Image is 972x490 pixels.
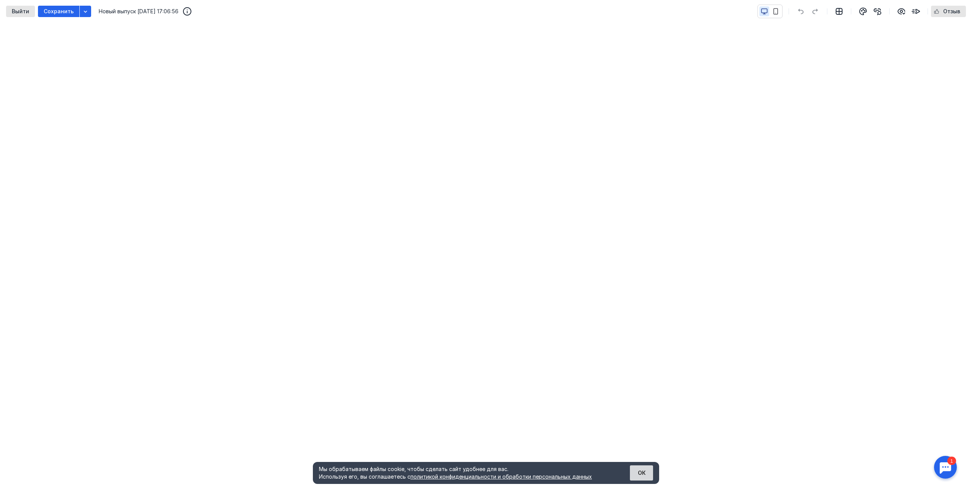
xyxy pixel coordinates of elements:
[319,465,611,481] div: Мы обрабатываем файлы cookie, чтобы сделать сайт удобнее для вас. Используя его, вы соглашаетесь c
[38,6,79,17] button: Сохранить
[931,6,966,17] button: Отзыв
[12,8,29,15] span: Выйти
[630,465,653,481] button: ОК
[17,5,26,13] div: 1
[99,8,178,15] span: Новый выпуск [DATE] 17:06:56
[943,8,960,15] span: Отзыв
[44,8,74,15] span: Сохранить
[410,473,592,480] a: политикой конфиденциальности и обработки персональных данных
[6,6,35,17] button: Выйти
